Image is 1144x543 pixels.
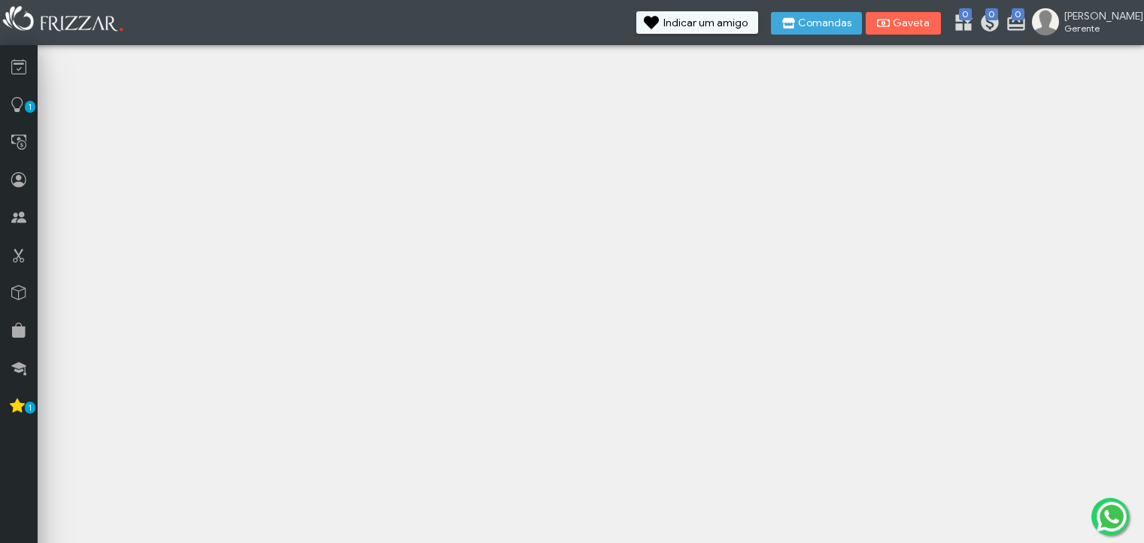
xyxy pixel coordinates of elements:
a: 0 [1006,12,1021,36]
span: 0 [985,8,998,20]
a: [PERSON_NAME] Gerente [1032,8,1136,38]
span: 1 [25,402,35,414]
span: Gerente [1064,23,1132,34]
span: [PERSON_NAME] [1064,10,1132,23]
span: Comandas [798,18,851,29]
button: Indicar um amigo [636,11,758,34]
span: 0 [959,8,972,20]
span: 1 [25,101,35,113]
button: Gaveta [866,12,941,35]
span: 0 [1012,8,1024,20]
span: Indicar um amigo [663,18,748,29]
a: 0 [953,12,968,36]
a: 0 [979,12,994,36]
button: Comandas [771,12,862,35]
span: Gaveta [893,18,930,29]
img: whatsapp.png [1094,499,1130,535]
